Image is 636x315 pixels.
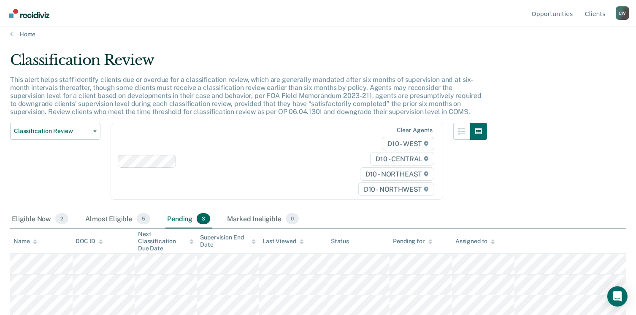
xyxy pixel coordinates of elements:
[455,238,495,245] div: Assigned to
[358,182,434,196] span: D10 - NORTHWEST
[55,213,68,224] span: 2
[331,238,349,245] div: Status
[397,127,433,134] div: Clear agents
[9,9,49,18] img: Recidiviz
[360,167,434,181] span: D10 - NORTHEAST
[197,213,210,224] span: 3
[200,234,256,248] div: Supervision End Date
[286,213,299,224] span: 0
[393,238,432,245] div: Pending for
[616,6,629,20] div: C W
[10,30,626,38] a: Home
[84,210,152,228] div: Almost Eligible5
[225,210,300,228] div: Marked Ineligible0
[616,6,629,20] button: Profile dropdown button
[263,238,303,245] div: Last Viewed
[138,231,194,252] div: Next Classification Due Date
[10,76,482,116] p: This alert helps staff identify clients due or overdue for a classification review, which are gen...
[137,213,150,224] span: 5
[165,210,212,228] div: Pending3
[10,52,487,76] div: Classification Review
[14,238,37,245] div: Name
[76,238,103,245] div: DOC ID
[10,210,70,228] div: Eligible Now2
[370,152,434,166] span: D10 - CENTRAL
[382,137,434,150] span: D10 - WEST
[10,123,100,140] button: Classification Review
[607,286,628,307] div: Open Intercom Messenger
[14,128,90,135] span: Classification Review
